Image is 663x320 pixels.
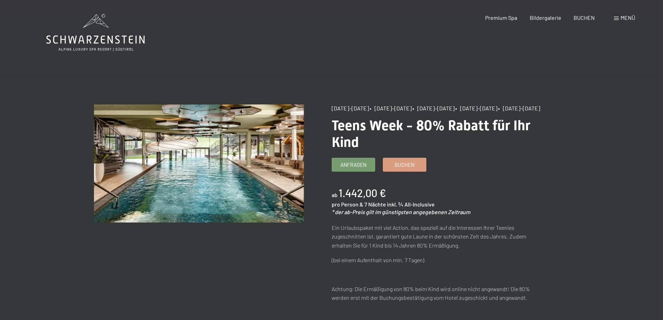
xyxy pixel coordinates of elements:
[530,14,561,21] a: Bildergalerie
[332,158,375,171] a: Anfragen
[332,223,542,250] p: Ein Urlaubspaket mit viel Action, das speziell auf die Interessen Ihrer Teenies zugeschnitten ist...
[383,158,426,171] a: Buchen
[332,105,369,111] span: [DATE]–[DATE]
[485,14,517,21] a: Premium Spa
[332,117,530,150] span: Teens Week - 80% Rabatt für Ihr Kind
[332,209,470,215] em: * der ab-Preis gilt im günstigsten angegebenen Zeitraum
[332,192,338,198] span: ab
[574,14,595,21] a: BUCHEN
[455,105,497,111] span: • [DATE]–[DATE]
[94,104,304,223] img: Teens Week - 80% Rabatt für Ihr Kind
[364,201,386,208] span: 7 Nächte
[332,201,363,208] span: pro Person &
[412,105,455,111] span: • [DATE]–[DATE]
[395,161,415,169] span: Buchen
[332,284,542,302] p: Achtung: Die Ermäßigung von 80% beim Kind wird online nicht angewandt! Die 80% werden erst mit de...
[339,187,386,199] b: 1.442,00 €
[340,161,366,169] span: Anfragen
[332,256,542,265] p: (bei einem Aufenthalt von min. 7 Tagen)
[370,105,412,111] span: • [DATE]–[DATE]
[498,105,540,111] span: • [DATE]–[DATE]
[621,14,635,21] span: Menü
[387,201,435,208] span: inkl. ¾ All-Inclusive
